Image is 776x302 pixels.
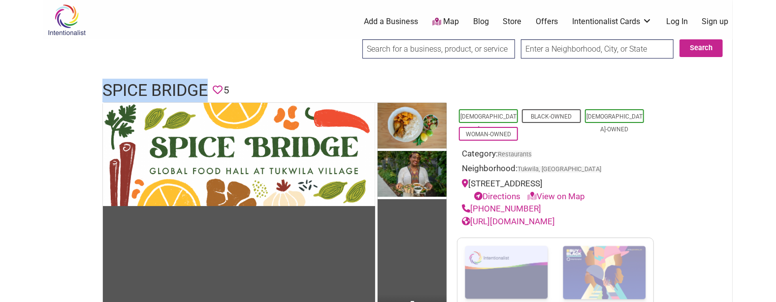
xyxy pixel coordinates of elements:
a: [DEMOGRAPHIC_DATA]-Owned [460,113,517,133]
a: Map [432,16,459,28]
button: Search [679,39,723,57]
a: Restaurants [498,151,532,158]
div: [STREET_ADDRESS] [462,178,649,203]
a: Woman-Owned [466,131,511,138]
div: Neighborhood: [462,162,649,178]
span: 5 [224,83,229,98]
input: Search for a business, product, or service [362,39,515,59]
a: Add a Business [364,16,418,27]
a: Blog [473,16,489,27]
a: Sign up [702,16,729,27]
a: [PHONE_NUMBER] [462,204,541,213]
span: Tukwila, [GEOGRAPHIC_DATA] [517,166,601,173]
a: Black-Owned [531,113,572,120]
input: Enter a Neighborhood, City, or State [521,39,674,59]
a: Log In [666,16,688,27]
a: Offers [536,16,558,27]
a: Store [503,16,521,27]
h1: Spice Bridge [102,79,208,102]
a: Intentionalist Cards [572,16,652,27]
img: Intentionalist [43,4,90,36]
a: View on Map [527,191,585,201]
a: [URL][DOMAIN_NAME] [462,216,555,226]
a: Directions [474,191,520,201]
div: Category: [462,148,649,163]
a: [DEMOGRAPHIC_DATA]-Owned [586,113,643,133]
